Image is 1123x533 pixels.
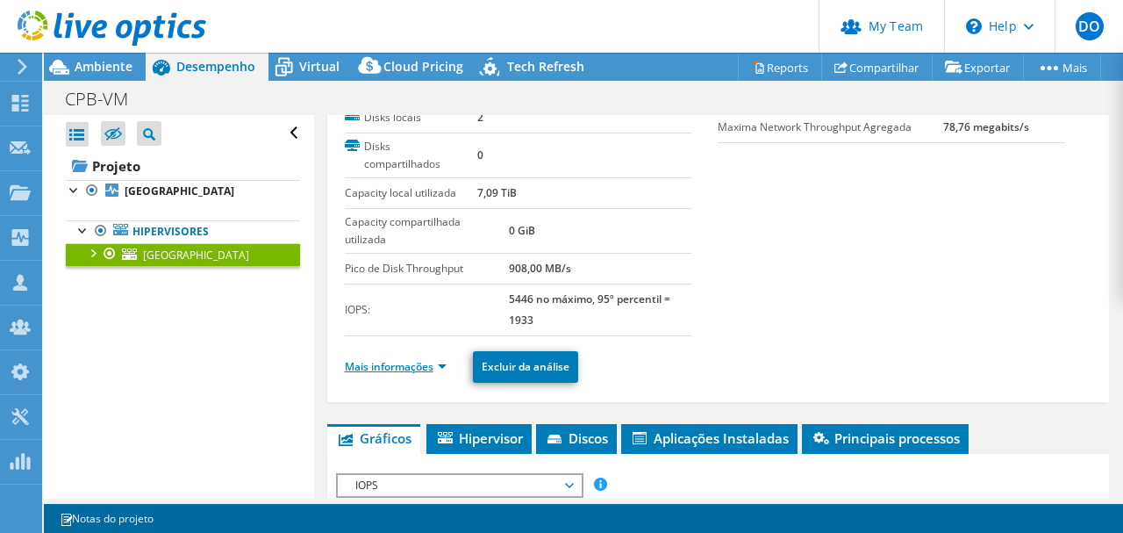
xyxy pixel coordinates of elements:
label: Capacity local utilizada [345,184,477,202]
span: Discos [545,429,608,447]
span: DO [1076,12,1104,40]
a: Hipervisores [66,220,300,243]
label: Maxima Network Throughput Agregada [718,119,943,136]
span: Hipervisor [435,429,523,447]
span: Tech Refresh [507,58,584,75]
a: [GEOGRAPHIC_DATA] [66,180,300,203]
b: 5446 no máximo, 95º percentil = 1933 [509,292,670,328]
label: Pico de Disk Throughput [345,260,510,277]
span: Desempenho [176,58,255,75]
b: 0 GiB [509,223,535,238]
b: 0 [477,148,483,162]
a: Reports [738,54,822,81]
b: 908,00 MB/s [509,261,571,276]
span: Cloud Pricing [383,58,463,75]
span: [GEOGRAPHIC_DATA] [143,248,249,263]
a: Mais informações [345,359,447,374]
b: 7,09 TiB [477,185,517,200]
label: Capacity compartilhada utilizada [345,213,510,248]
b: [GEOGRAPHIC_DATA] [125,184,234,198]
a: Mais [1023,54,1101,81]
label: Disks compartilhados [345,138,477,173]
h1: CPB-VM [57,90,155,109]
b: 78,76 megabits/s [943,119,1029,134]
a: Notas do projeto [47,508,166,529]
a: Projeto [66,152,300,180]
a: Excluir da análise [473,351,578,383]
a: Compartilhar [821,54,933,81]
span: Ambiente [75,58,132,75]
a: [GEOGRAPHIC_DATA] [66,243,300,266]
span: Gráficos [336,429,411,447]
a: Exportar [932,54,1024,81]
b: 2 [477,110,483,125]
span: Aplicações Instaladas [630,429,789,447]
label: IOPS: [345,301,510,319]
label: Disks locais [345,109,477,126]
span: IOPS [347,475,572,496]
svg: \n [966,18,982,34]
span: Virtual [299,58,340,75]
span: Principais processos [811,429,960,447]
